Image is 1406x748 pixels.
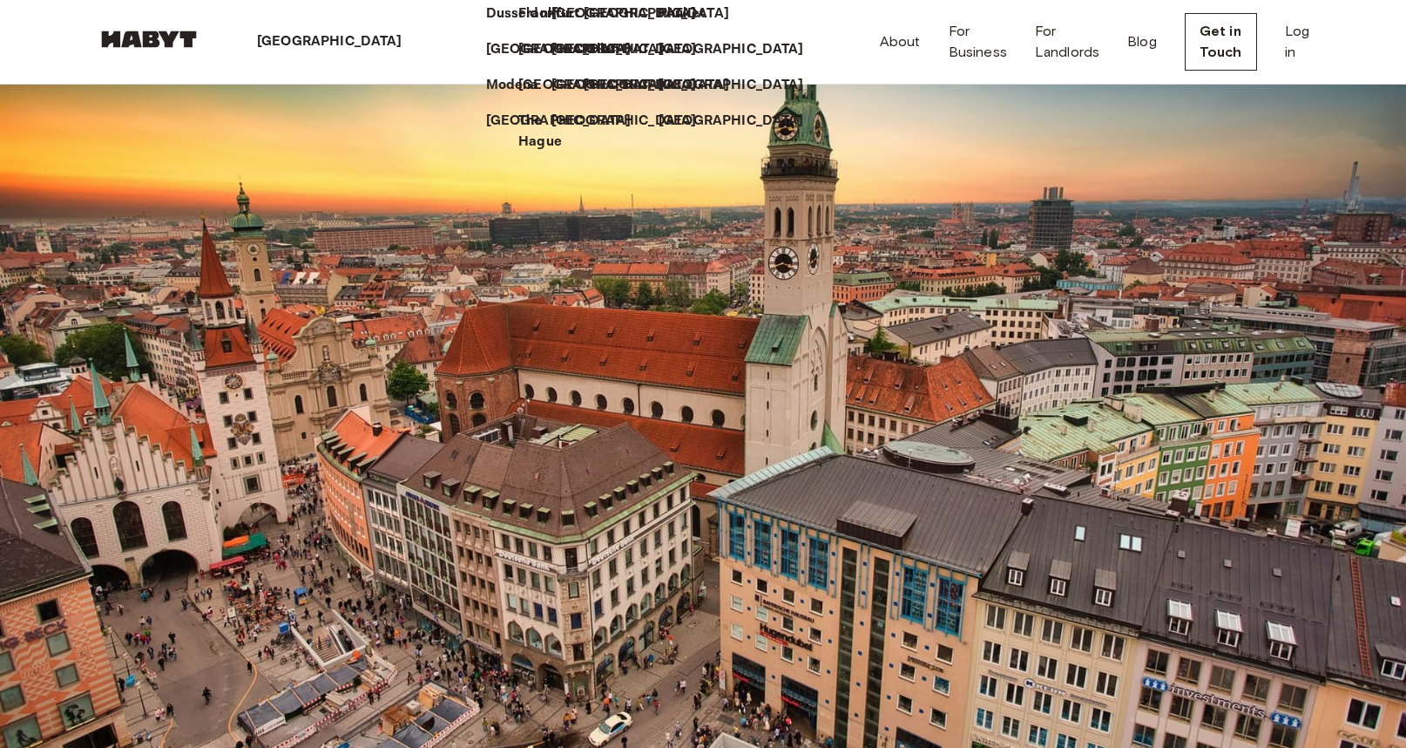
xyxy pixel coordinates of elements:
[659,3,705,24] p: Phuket
[551,3,697,24] p: [GEOGRAPHIC_DATA]
[518,75,664,96] p: [GEOGRAPHIC_DATA]
[518,75,681,96] a: [GEOGRAPHIC_DATA]
[659,111,804,132] p: [GEOGRAPHIC_DATA]
[659,39,821,60] a: [GEOGRAPHIC_DATA]
[659,39,804,60] p: [GEOGRAPHIC_DATA]
[97,31,201,48] img: Habyt
[880,31,921,52] a: About
[1185,13,1257,71] a: Get in Touch
[551,75,714,96] a: [GEOGRAPHIC_DATA]
[551,39,714,60] a: [GEOGRAPHIC_DATA]
[584,3,747,24] a: [GEOGRAPHIC_DATA]
[584,39,637,60] a: Milan
[1035,21,1099,63] a: For Landlords
[659,75,804,96] p: [GEOGRAPHIC_DATA]
[551,39,697,60] p: [GEOGRAPHIC_DATA]
[518,3,597,24] a: Frankfurt
[659,75,821,96] a: [GEOGRAPHIC_DATA]
[551,3,714,24] a: [GEOGRAPHIC_DATA]
[659,111,821,132] a: [GEOGRAPHIC_DATA]
[486,75,557,96] a: Modena
[584,75,747,96] a: [GEOGRAPHIC_DATA]
[584,3,729,24] p: [GEOGRAPHIC_DATA]
[486,75,539,96] p: Modena
[551,75,697,96] p: [GEOGRAPHIC_DATA]
[486,3,558,24] p: Dusseldorf
[518,111,562,153] p: The Hague
[551,111,697,132] p: [GEOGRAPHIC_DATA]
[518,111,579,153] a: The Hague
[584,75,729,96] p: [GEOGRAPHIC_DATA]
[949,21,1007,63] a: For Business
[584,39,619,60] p: Milan
[486,39,632,60] p: [GEOGRAPHIC_DATA]
[486,39,649,60] a: [GEOGRAPHIC_DATA]
[486,111,632,132] p: [GEOGRAPHIC_DATA]
[486,3,576,24] a: Dusseldorf
[518,3,579,24] p: Frankfurt
[486,111,649,132] a: [GEOGRAPHIC_DATA]
[518,39,664,60] p: [GEOGRAPHIC_DATA]
[518,39,681,60] a: [GEOGRAPHIC_DATA]
[659,3,722,24] a: Phuket
[1127,31,1157,52] a: Blog
[257,31,402,52] p: [GEOGRAPHIC_DATA]
[551,111,714,132] a: [GEOGRAPHIC_DATA]
[1285,21,1309,63] a: Log in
